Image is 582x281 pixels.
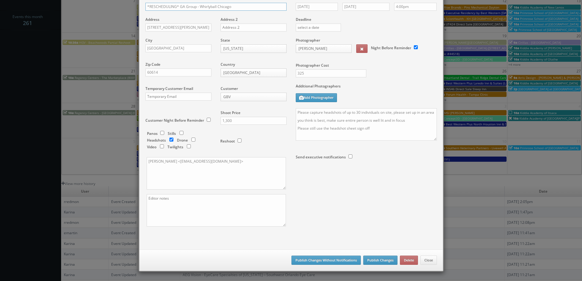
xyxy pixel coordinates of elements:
label: Address [145,17,159,22]
button: Close [420,256,437,265]
label: Address 2 [221,17,238,22]
input: Address 2 [221,24,287,31]
input: Photographer Cost [296,69,366,77]
a: [GEOGRAPHIC_DATA] [221,68,287,77]
label: City [145,38,152,43]
label: Twilights [167,144,183,150]
label: Shoot Price [221,110,240,115]
label: Night Before Reminder [371,45,411,50]
label: Deadline [291,17,441,22]
button: Add Photographer [296,93,337,102]
input: Temporary Email [145,93,211,101]
a: GBV [221,93,287,101]
input: Shoot Price [221,117,287,125]
label: Send executive notifications [296,154,346,160]
label: Reshoot [220,139,235,144]
label: Drone [177,138,188,143]
label: Temporary Customer Email [145,86,193,91]
label: Stills [168,131,176,136]
button: Publish Changes [363,256,397,265]
label: State [221,38,230,43]
label: Customer [221,86,238,91]
label: Video [147,144,156,150]
input: Select a date [296,3,338,11]
button: Publish Changes Without Notifications [291,256,361,265]
span: [PERSON_NAME] [298,45,343,53]
label: Headshots [147,138,166,143]
a: [PERSON_NAME] [296,44,352,53]
span: [US_STATE] [223,45,278,53]
input: Address [145,24,211,31]
a: [US_STATE] [221,44,287,53]
span: [GEOGRAPHIC_DATA] [223,69,278,77]
button: Delete [400,256,418,265]
label: Customer Night Before Reminder [145,118,204,123]
input: Select a date [342,3,390,11]
label: Photographer Cost [291,63,441,68]
input: select a date [296,24,341,31]
input: City [145,44,211,52]
label: Zip Code [145,62,160,67]
input: Title [145,3,287,11]
label: Country [221,62,235,67]
input: Zip Code [145,68,211,76]
label: Additional Photographers [296,83,437,92]
span: GBV [223,93,278,101]
label: Photographer [296,38,320,43]
label: Panos [147,131,158,136]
